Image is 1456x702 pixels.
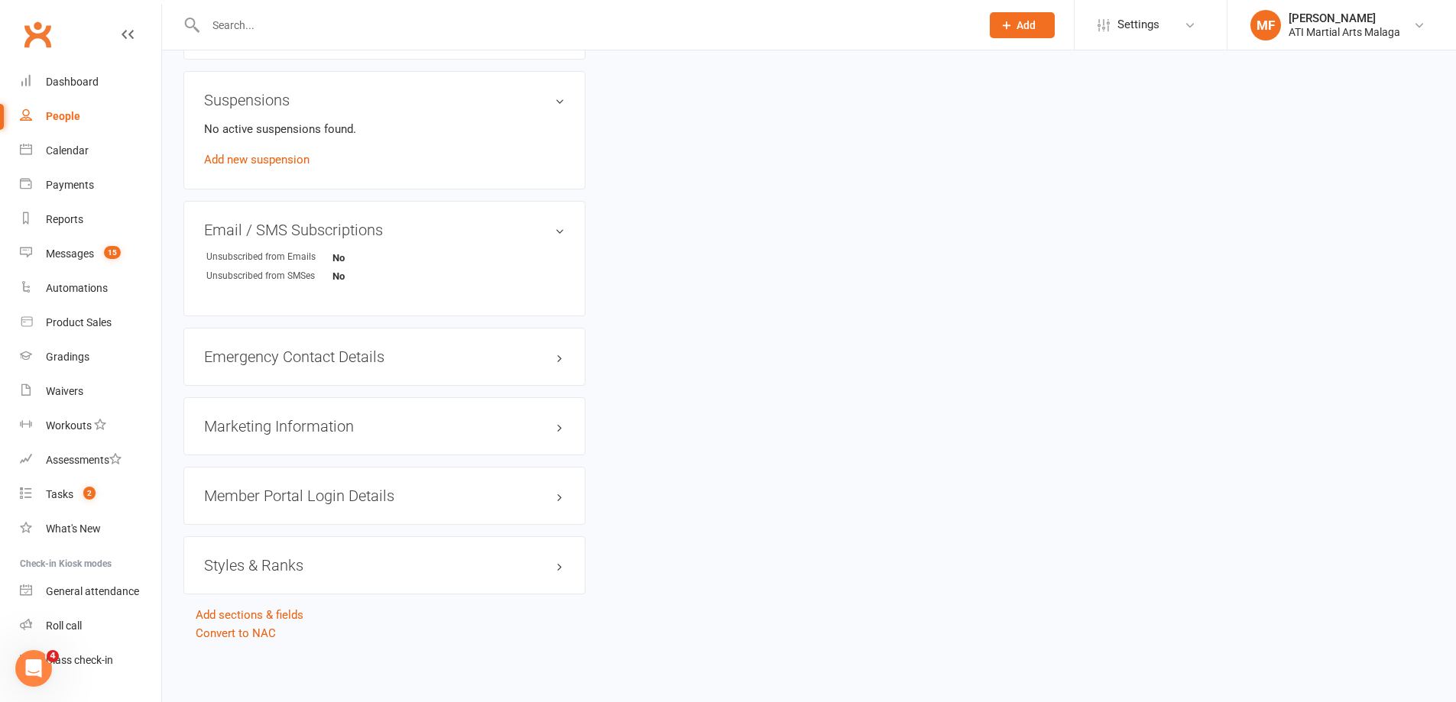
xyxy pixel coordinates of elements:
h3: Suspensions [204,92,565,108]
span: 2 [83,487,96,500]
span: 15 [104,246,121,259]
div: Reports [46,213,83,225]
a: Dashboard [20,65,161,99]
a: Roll call [20,609,161,643]
div: Tasks [46,488,73,500]
h3: Email / SMS Subscriptions [204,222,565,238]
a: Product Sales [20,306,161,340]
div: What's New [46,522,101,535]
a: Workouts [20,409,161,443]
a: Add new suspension [204,153,310,167]
a: Convert to NAC [196,626,276,640]
button: Add [990,12,1055,38]
span: Add [1017,19,1036,31]
h3: Member Portal Login Details [204,487,565,504]
a: Class kiosk mode [20,643,161,678]
div: ATI Martial Arts Malaga [1289,25,1400,39]
div: Assessments [46,454,122,466]
a: Assessments [20,443,161,477]
h3: Styles & Ranks [204,557,565,574]
div: Waivers [46,385,83,397]
div: Calendar [46,144,89,157]
strong: No [332,252,420,264]
a: Automations [20,271,161,306]
a: Payments [20,168,161,202]
div: Unsubscribed from SMSes [206,269,332,283]
div: Gradings [46,351,89,363]
iframe: Intercom live chat [15,650,52,687]
a: General attendance kiosk mode [20,574,161,609]
a: Reports [20,202,161,237]
div: Messages [46,247,94,260]
h3: Emergency Contact Details [204,348,565,365]
div: People [46,110,80,122]
div: Workouts [46,419,92,432]
div: Class check-in [46,654,113,666]
a: People [20,99,161,134]
div: Roll call [46,620,82,632]
strong: No [332,270,420,282]
div: General attendance [46,585,139,597]
a: Messages 15 [20,237,161,271]
span: 4 [47,650,59,662]
a: Gradings [20,340,161,374]
div: Product Sales [46,316,112,328]
a: Add sections & fields [196,608,303,622]
div: MF [1250,10,1281,40]
a: Waivers [20,374,161,409]
span: Settings [1117,8,1159,42]
a: Calendar [20,134,161,168]
a: Clubworx [18,15,57,53]
div: [PERSON_NAME] [1289,11,1400,25]
div: Dashboard [46,76,99,88]
a: Tasks 2 [20,477,161,512]
h3: Marketing Information [204,418,565,435]
div: Payments [46,179,94,191]
a: What's New [20,512,161,546]
div: Unsubscribed from Emails [206,250,332,264]
p: No active suspensions found. [204,120,565,138]
input: Search... [201,15,970,36]
div: Automations [46,282,108,294]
